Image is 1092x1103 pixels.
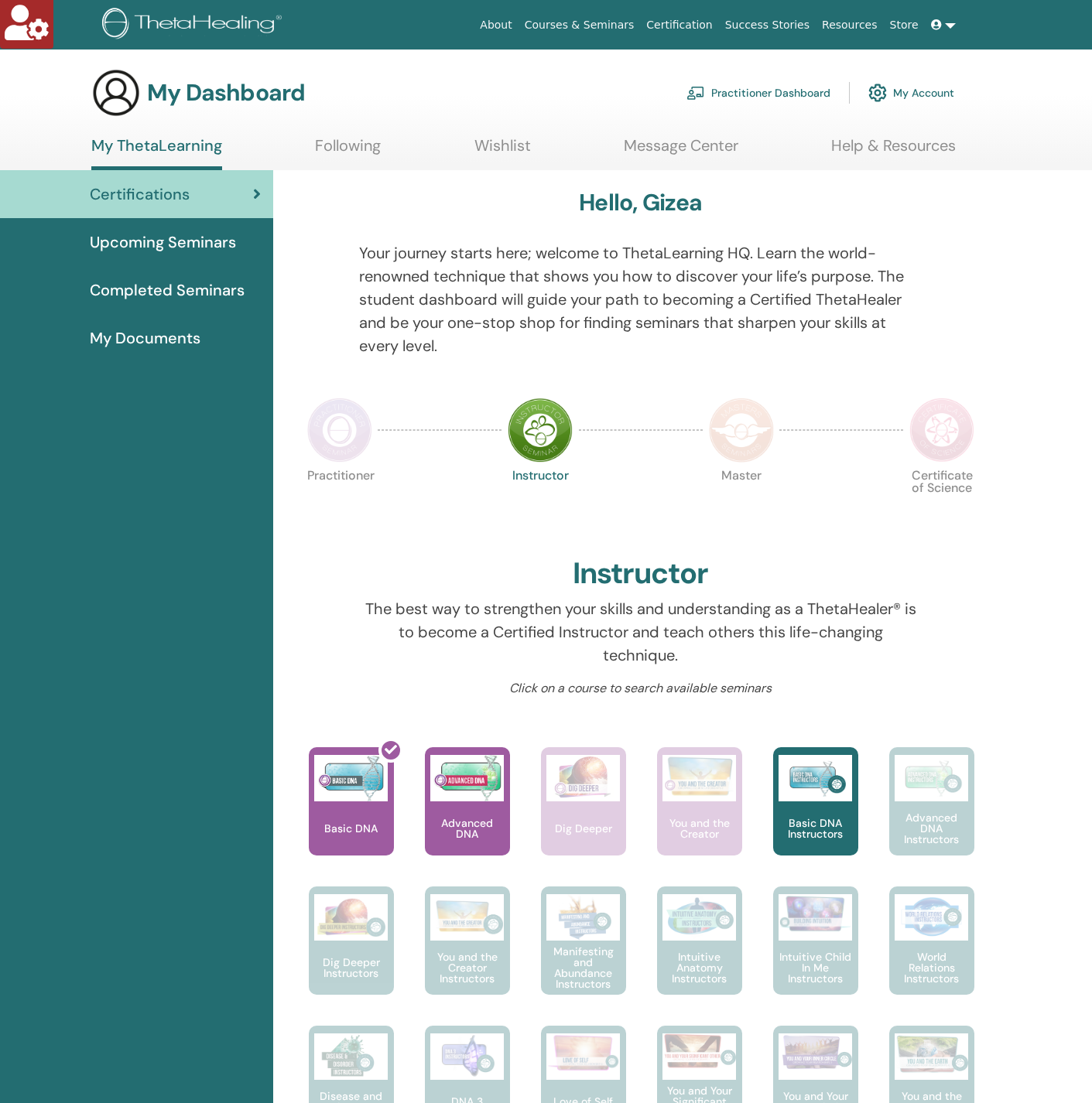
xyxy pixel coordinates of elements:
p: Dig Deeper Instructors [309,957,394,978]
img: You and the Creator [662,755,736,797]
img: You and Your Significant Other Instructors [662,1033,736,1068]
img: Advanced DNA Instructors [895,755,968,801]
img: Dig Deeper [546,755,620,801]
a: My ThetaLearning [91,136,222,170]
p: You and the Creator [657,818,742,839]
a: Practitioner Dashboard [686,76,830,110]
a: You and the Creator Instructors You and the Creator Instructors [425,886,510,1026]
a: Message Center [624,136,738,166]
a: You and the Creator You and the Creator [657,747,742,886]
img: You and the Creator Instructors [430,894,504,941]
img: chalkboard-teacher.svg [686,86,705,100]
img: Intuitive Child In Me Instructors [779,894,852,932]
img: Certificate of Science [909,398,974,463]
span: Completed Seminars [90,278,245,302]
img: cog.svg [868,80,887,106]
img: Dig Deeper Instructors [314,894,388,941]
h3: My Dashboard [147,79,305,107]
img: Intuitive Anatomy Instructors [662,894,736,941]
a: World Relations Instructors World Relations Instructors [889,886,974,1026]
img: Disease and Disorder Instructors [314,1033,388,1080]
img: Basic DNA [314,755,388,801]
p: Certificate of Science [909,470,974,534]
p: Click on a course to search available seminars [359,679,922,698]
a: Certification [640,11,718,39]
p: You and the Creator Instructors [425,951,510,984]
p: Master [709,470,774,534]
p: Basic DNA Instructors [773,818,858,839]
img: DNA 3 Instructors [430,1033,504,1080]
p: World Relations Instructors [889,951,974,984]
img: Love of Self Instructors [546,1033,620,1071]
a: Dig Deeper Instructors Dig Deeper Instructors [309,886,394,1026]
p: Your journey starts here; welcome to ThetaLearning HQ. Learn the world-renowned technique that sh... [359,241,922,357]
p: Practitioner [307,470,372,534]
img: Advanced DNA [430,755,504,801]
p: The best way to strengthen your skills and understanding as a ThetaHealer® is to become a Certifi... [359,597,922,667]
a: Success Stories [719,11,816,39]
p: Advanced DNA Instructors [889,812,974,845]
img: Instructor [508,398,573,463]
a: Intuitive Child In Me Instructors Intuitive Child In Me Instructors [773,886,858,1026]
img: You and Your Inner Circle Instructors [779,1033,852,1071]
img: Manifesting and Abundance Instructors [546,894,620,941]
a: Basic DNA Basic DNA [309,747,394,886]
a: My Account [868,76,954,110]
a: Advanced DNA Instructors Advanced DNA Instructors [889,747,974,886]
img: Basic DNA Instructors [779,755,852,801]
p: Advanced DNA [425,818,510,839]
a: Advanced DNA Advanced DNA [425,747,510,886]
img: Practitioner [307,398,372,463]
img: logo.png [102,8,287,43]
a: Dig Deeper Dig Deeper [541,747,626,886]
a: Basic DNA Instructors Basic DNA Instructors [773,747,858,886]
a: Wishlist [474,136,531,166]
p: Intuitive Child In Me Instructors [773,951,858,984]
a: Intuitive Anatomy Instructors Intuitive Anatomy Instructors [657,886,742,1026]
p: Manifesting and Abundance Instructors [541,946,626,989]
a: Following [315,136,381,166]
h2: Instructor [573,556,708,592]
img: You and the Earth Instructors [895,1033,968,1074]
span: Certifications [90,183,190,206]
a: Courses & Seminars [519,11,641,39]
a: Help & Resources [831,136,956,166]
img: Master [709,398,774,463]
a: Resources [816,11,884,39]
p: Instructor [508,470,573,534]
a: Store [884,11,925,39]
img: generic-user-icon.jpg [91,68,141,118]
a: Manifesting and Abundance Instructors Manifesting and Abundance Instructors [541,886,626,1026]
h3: Hello, Gizea [579,189,702,217]
img: World Relations Instructors [895,894,968,941]
span: Upcoming Seminars [90,231,236,254]
p: Intuitive Anatomy Instructors [657,951,742,984]
p: Dig Deeper [549,823,618,834]
a: About [474,11,518,39]
span: My Documents [90,326,200,350]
